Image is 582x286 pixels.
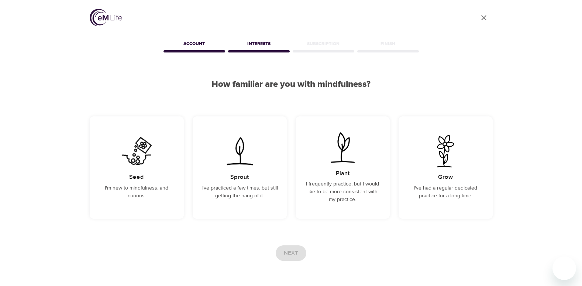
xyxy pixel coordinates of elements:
[552,256,576,280] iframe: Button to launch messaging window
[221,135,258,167] img: I've practiced a few times, but still getting the hang of it.
[336,170,349,177] h5: Plant
[230,173,249,181] h5: Sprout
[438,173,453,181] h5: Grow
[202,184,278,200] p: I've practiced a few times, but still getting the hang of it.
[304,180,381,204] p: I frequently practice, but I would like to be more consistent with my practice.
[407,184,484,200] p: I've had a regular dedicated practice for a long time.
[90,116,184,219] div: I'm new to mindfulness, and curious.SeedI'm new to mindfulness, and curious.
[427,135,464,167] img: I've had a regular dedicated practice for a long time.
[90,9,122,26] img: logo
[296,116,390,219] div: I frequently practice, but I would like to be more consistent with my practice.PlantI frequently ...
[193,116,287,219] div: I've practiced a few times, but still getting the hang of it.SproutI've practiced a few times, bu...
[99,184,175,200] p: I'm new to mindfulness, and curious.
[475,9,493,27] a: close
[129,173,144,181] h5: Seed
[399,116,493,219] div: I've had a regular dedicated practice for a long time.GrowI've had a regular dedicated practice f...
[118,135,155,167] img: I'm new to mindfulness, and curious.
[90,79,493,90] h2: How familiar are you with mindfulness?
[324,131,361,164] img: I frequently practice, but I would like to be more consistent with my practice.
